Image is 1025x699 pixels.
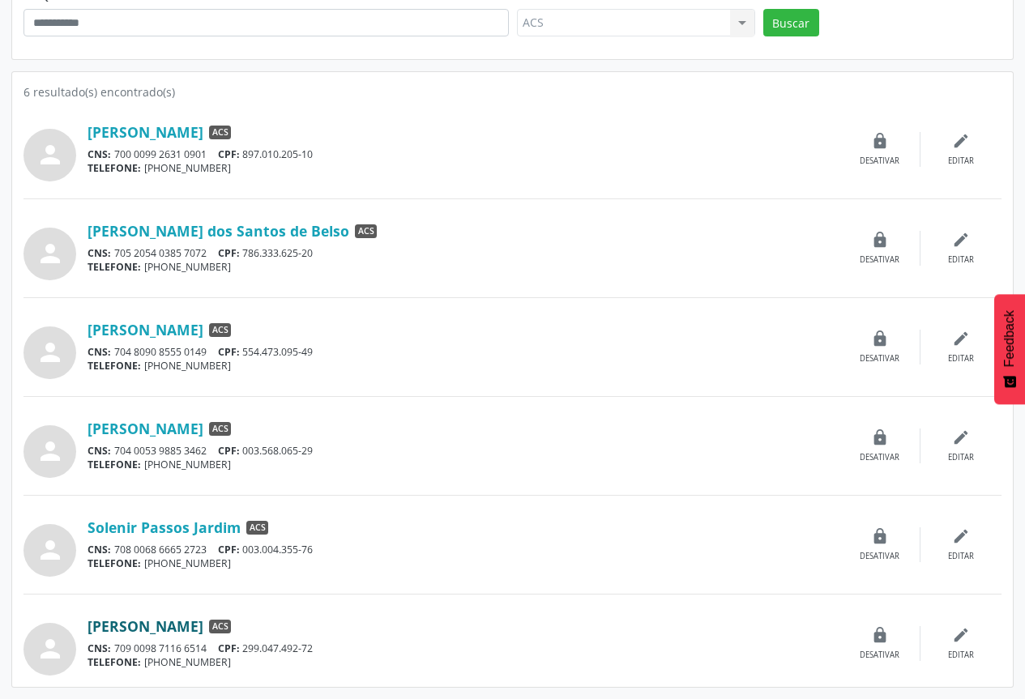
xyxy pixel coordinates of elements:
[209,620,231,634] span: ACS
[871,231,889,249] i: lock
[952,527,970,545] i: edit
[871,626,889,644] i: lock
[860,650,899,661] div: Desativar
[209,126,231,140] span: ACS
[36,634,65,663] i: person
[88,655,141,669] span: TELEFONE:
[218,147,240,161] span: CPF:
[88,345,111,359] span: CNS:
[88,458,141,471] span: TELEFONE:
[871,527,889,545] i: lock
[88,359,141,373] span: TELEFONE:
[952,132,970,150] i: edit
[994,294,1025,404] button: Feedback - Mostrar pesquisa
[860,551,899,562] div: Desativar
[88,147,111,161] span: CNS:
[948,156,974,167] div: Editar
[952,231,970,249] i: edit
[88,123,203,141] a: [PERSON_NAME]
[88,359,839,373] div: [PHONE_NUMBER]
[88,420,203,437] a: [PERSON_NAME]
[209,323,231,338] span: ACS
[36,338,65,367] i: person
[88,518,241,536] a: Solenir Passos Jardim
[88,444,839,458] div: 704 0053 9885 3462 003.568.065-29
[209,422,231,437] span: ACS
[88,246,839,260] div: 705 2054 0385 7072 786.333.625-20
[355,224,377,239] span: ACS
[948,551,974,562] div: Editar
[88,147,839,161] div: 700 0099 2631 0901 897.010.205-10
[36,239,65,268] i: person
[948,254,974,266] div: Editar
[763,9,819,36] button: Buscar
[860,156,899,167] div: Desativar
[88,161,141,175] span: TELEFONE:
[88,543,111,556] span: CNS:
[952,626,970,644] i: edit
[218,345,240,359] span: CPF:
[88,641,839,655] div: 709 0098 7116 6514 299.047.492-72
[36,437,65,466] i: person
[88,458,839,471] div: [PHONE_NUMBER]
[88,161,839,175] div: [PHONE_NUMBER]
[23,83,1002,100] div: 6 resultado(s) encontrado(s)
[952,428,970,446] i: edit
[88,246,111,260] span: CNS:
[88,321,203,339] a: [PERSON_NAME]
[88,345,839,359] div: 704 8090 8555 0149 554.473.095-49
[246,521,268,535] span: ACS
[88,260,839,274] div: [PHONE_NUMBER]
[88,543,839,556] div: 708 0068 6665 2723 003.004.355-76
[36,140,65,169] i: person
[88,617,203,635] a: [PERSON_NAME]
[88,556,141,570] span: TELEFONE:
[88,556,839,570] div: [PHONE_NUMBER]
[952,330,970,347] i: edit
[860,452,899,463] div: Desativar
[871,330,889,347] i: lock
[88,222,349,240] a: [PERSON_NAME] dos Santos de Belso
[88,444,111,458] span: CNS:
[88,260,141,274] span: TELEFONE:
[88,655,839,669] div: [PHONE_NUMBER]
[218,641,240,655] span: CPF:
[860,353,899,364] div: Desativar
[1002,310,1017,367] span: Feedback
[948,353,974,364] div: Editar
[88,641,111,655] span: CNS:
[860,254,899,266] div: Desativar
[871,428,889,446] i: lock
[871,132,889,150] i: lock
[948,650,974,661] div: Editar
[218,444,240,458] span: CPF:
[218,543,240,556] span: CPF:
[36,535,65,565] i: person
[218,246,240,260] span: CPF:
[948,452,974,463] div: Editar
